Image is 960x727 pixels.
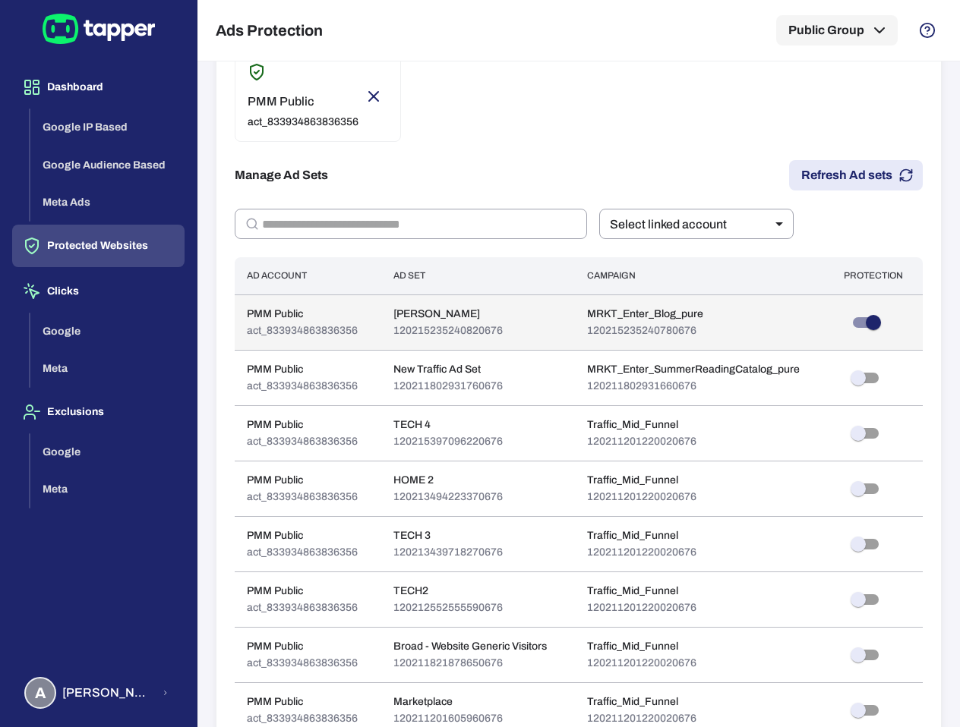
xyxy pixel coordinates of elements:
p: PMM Public [247,418,358,432]
p: Traffic_Mid_Funnel [587,640,696,653]
p: act_833934863836356 [247,490,358,504]
button: Google [30,313,185,351]
a: Clicks [12,284,185,297]
h6: Manage Ad Sets [235,166,328,184]
p: 120213494223370676 [393,490,503,504]
p: 120211201220020676 [587,435,696,448]
p: act_833934863836356 [247,546,358,559]
p: act_833934863836356 [247,435,358,448]
p: MRKT_Enter_Blog_pure [587,307,703,321]
span: [PERSON_NAME] [PERSON_NAME] Koutsogianni [62,685,153,700]
a: Google [30,323,185,336]
button: Clicks [12,270,185,313]
p: TECH 4 [393,418,503,432]
button: Public Group [776,15,898,46]
a: Google IP Based [30,120,185,133]
th: Campaign [575,257,832,294]
p: PMM Public [248,94,358,109]
a: Google Audience Based [30,157,185,170]
p: PMM Public [247,307,358,321]
th: Protection [832,257,923,294]
p: 120211201220020676 [587,490,696,504]
p: 120211201220020676 [587,546,696,559]
a: Exclusions [12,404,185,417]
p: Traffic_Mid_Funnel [587,584,696,598]
p: [PERSON_NAME] [393,307,503,321]
p: Traffic_Mid_Funnel [587,474,696,487]
div: Select linked account [599,209,794,239]
a: Meta [30,482,185,495]
p: PMM Public [247,474,358,487]
p: act_833934863836356 [247,379,358,393]
p: PMM Public [247,529,358,543]
button: Exclusions [12,391,185,433]
p: 120211201605960676 [393,712,503,725]
button: Dashboard [12,66,185,109]
th: Ad Set [381,257,574,294]
th: Ad Account [235,257,381,294]
p: 120213439718270676 [393,546,503,559]
a: Google [30,444,185,457]
button: Google IP Based [30,109,185,146]
p: 120211802931760676 [393,379,503,393]
button: Meta Ads [30,184,185,222]
p: PMM Public [247,695,358,709]
p: TECH 3 [393,529,503,543]
p: 120211201220020676 [587,601,696,615]
p: Broad - Website Generic Visitors [393,640,547,653]
p: New Traffic Ad Set [393,363,503,376]
p: PMM Public [247,584,358,598]
p: MRKT_Enter_SummerReadingCatalog_pure [587,363,800,376]
p: 120215235240820676 [393,324,503,338]
button: Remove account [358,81,389,112]
button: Google Audience Based [30,146,185,184]
h5: Ads Protection [216,21,323,39]
p: Traffic_Mid_Funnel [587,695,696,709]
button: Protected Websites [12,225,185,267]
button: A[PERSON_NAME] [PERSON_NAME] Koutsogianni [12,671,185,715]
button: Meta [30,471,185,508]
p: act_833934863836356 [247,601,358,615]
p: PMM Public [247,640,358,653]
button: Google [30,433,185,471]
p: 120215235240780676 [587,324,703,338]
p: 120211821878650676 [393,656,547,670]
p: Traffic_Mid_Funnel [587,418,696,432]
p: Traffic_Mid_Funnel [587,529,696,543]
p: HOME 2 [393,474,503,487]
p: 120211201220020676 [587,712,696,725]
button: Refresh Ad sets [789,160,923,190]
p: 120215397096220676 [393,435,503,448]
p: act_833934863836356 [247,324,358,338]
a: Meta [30,361,185,374]
a: Meta Ads [30,195,185,208]
div: A [24,677,56,709]
p: 120211802931660676 [587,379,800,393]
a: Protected Websites [12,238,185,251]
a: Dashboard [12,80,185,93]
p: act_833934863836356 [247,712,358,725]
p: act_833934863836356 [248,115,358,129]
button: Meta [30,350,185,388]
p: 120211201220020676 [587,656,696,670]
p: TECH2 [393,584,503,598]
p: 120212552555590676 [393,601,503,615]
p: Marketplace [393,695,503,709]
p: act_833934863836356 [247,656,358,670]
p: PMM Public [247,363,358,376]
